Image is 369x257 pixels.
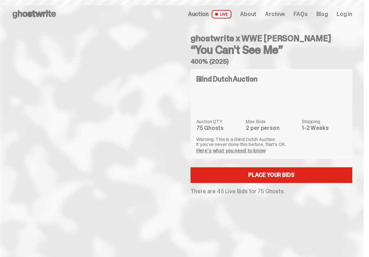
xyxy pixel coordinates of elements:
h5: 400% (2025) [191,58,353,65]
dt: Shipping [302,119,347,124]
p: Warning: This is a Blind Dutch Auction. If you’ve never done this before, that’s OK. [196,137,347,147]
a: About [240,11,256,17]
p: There are 45 Live Bids for 75 Ghosts. [191,189,353,194]
a: Here's what you need to know [196,147,266,154]
span: LIVE [212,10,232,19]
dd: 75 Ghosts [196,125,242,131]
dt: Auction QTY [196,119,242,124]
a: Archive [265,11,285,17]
dt: Max Bids [246,119,297,124]
span: Auction [188,11,209,17]
h4: ghostwrite x WWE [PERSON_NAME] [191,34,353,43]
a: Place your Bids [191,167,353,183]
dd: 1-2 Weeks [302,125,347,131]
h3: “You Can't See Me” [191,44,353,56]
a: Auction LIVE [188,10,232,19]
a: Log in [337,11,352,17]
a: FAQs [293,11,307,17]
h4: Blind Dutch Auction [196,75,258,83]
dd: 2 per person [246,125,297,131]
a: Blog [316,11,328,17]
